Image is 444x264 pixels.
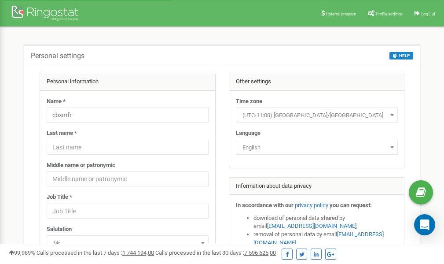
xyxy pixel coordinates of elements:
label: Middle name or patronymic [47,161,115,170]
label: Last name * [47,129,77,138]
span: English [236,140,398,155]
label: Time zone [236,97,262,106]
label: Name * [47,97,66,106]
a: [EMAIL_ADDRESS][DOMAIN_NAME] [267,223,356,229]
label: Language [236,129,261,138]
li: removal of personal data by email , [253,231,398,247]
span: Profile settings [376,11,403,16]
span: Mr. [50,237,205,249]
div: Personal information [40,73,215,91]
span: Mr. [47,235,209,250]
label: Salutation [47,225,72,234]
div: Open Intercom Messenger [414,214,435,235]
span: 99,989% [9,249,35,256]
u: 7 596 625,00 [244,249,276,256]
span: (UTC-11:00) Pacific/Midway [236,108,398,123]
a: privacy policy [295,202,328,208]
input: Last name [47,140,209,155]
span: Calls processed in the last 7 days : [37,249,154,256]
label: Job Title * [47,193,72,201]
span: (UTC-11:00) Pacific/Midway [239,109,395,122]
div: Other settings [229,73,404,91]
u: 1 744 194,00 [122,249,154,256]
span: Referral program [326,11,356,16]
strong: In accordance with our [236,202,294,208]
button: HELP [389,52,413,59]
li: download of personal data shared by email , [253,214,398,231]
strong: you can request: [330,202,372,208]
h5: Personal settings [31,52,84,60]
input: Job Title [47,204,209,219]
span: Log Out [421,11,435,16]
span: Calls processed in the last 30 days : [155,249,276,256]
div: Information about data privacy [229,178,404,195]
input: Middle name or patronymic [47,171,209,186]
input: Name [47,108,209,123]
span: English [239,141,395,154]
